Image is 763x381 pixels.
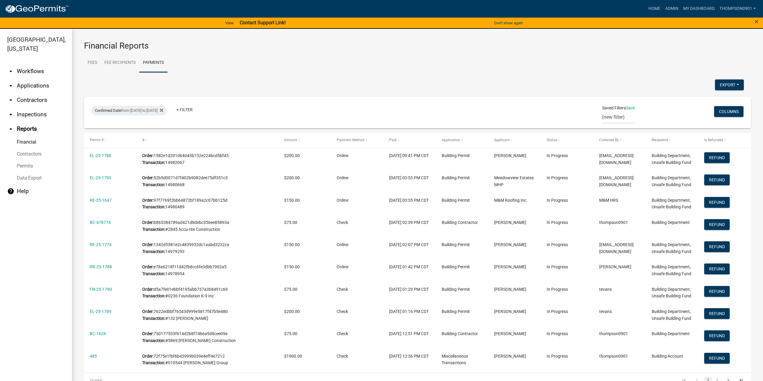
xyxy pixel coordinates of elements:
[7,188,14,195] i: help
[547,264,568,269] span: In Progress
[494,264,526,269] span: Curtis Hayman
[442,309,470,314] span: Building Permit
[646,3,663,14] a: Home
[704,156,730,160] wm-modal-confirm: Refund Payment
[284,287,297,292] span: $75.00
[90,264,112,269] a: RR-25-1788
[663,3,681,14] a: Admin
[284,175,300,180] span: $200.00
[142,263,272,277] div: e78a6218f11d42fb8cc6fe3dbb7902a5 14978954
[142,220,154,225] b: Order:
[337,264,348,269] span: Online
[284,264,300,269] span: $150.00
[704,330,730,341] button: Refund
[95,108,121,113] span: Confirmed Date
[90,331,106,336] a: BC-1628
[142,204,165,209] b: Transaction:
[101,53,139,73] a: Fee Recipients
[389,197,430,204] div: [DATE] 03:35 PM CDT
[337,309,348,314] span: Check
[755,17,758,26] span: ×
[142,287,154,292] b: Order:
[142,354,154,359] b: Order:
[142,309,154,314] b: Order:
[717,3,758,14] a: thompson0901
[599,309,612,314] span: tevans
[494,354,526,359] span: Tracy Thompson
[599,153,634,165] span: sully1650@gmail.com
[494,242,526,247] span: James Cruz
[704,356,730,361] wm-modal-confirm: Refund Payment
[442,198,470,203] span: Building Permit
[337,138,365,142] span: Payment Method
[284,354,302,359] span: $1900.00
[599,198,618,203] span: M&M HRS
[652,309,691,321] span: Building Department, Unsafe Building Fund
[547,153,568,158] span: In Progress
[599,175,634,187] span: tadkins700@gmail.com
[337,198,348,203] span: Online
[442,220,478,225] span: Building Contractor
[704,286,730,297] button: Refund
[142,249,165,254] b: Transaction:
[337,175,348,180] span: Online
[714,106,743,117] button: Columns
[652,138,668,142] span: Recipients
[652,220,690,225] span: Building Department
[240,20,286,25] strong: Contact Support Link!
[626,106,635,110] a: Save
[652,175,691,187] span: Building Department, Unsafe Building Fund
[84,133,137,147] datatable-header-cell: Permit #
[389,219,430,226] div: [DATE] 02:39 PM CDT
[284,198,300,203] span: $150.00
[652,242,691,254] span: Building Department, Unsafe Building Fund
[704,245,730,249] wm-modal-confirm: Refund Payment
[442,175,470,180] span: Building Permit
[142,241,272,255] div: 1342d5581e2c4839932dc1aabd3232ca 14979293
[599,331,628,336] span: thompson0901
[139,53,167,73] a: Payments
[442,331,478,336] span: Building Contractor
[704,197,730,208] button: Refund
[142,316,165,321] b: Transaction:
[442,242,470,247] span: Building Permit
[389,152,430,159] div: [DATE] 09:41 PM CDT
[681,3,717,14] a: My Dashboard
[142,198,154,203] b: Order:
[602,105,626,111] span: Saved Filters
[442,354,468,365] span: Miscellaneous Transactions
[494,220,526,225] span: David J Gaul
[90,198,112,203] a: RE-25-1647
[755,18,758,25] button: Close
[704,311,730,316] wm-modal-confirm: Refund Payment
[90,309,111,314] a: EL-25-1789
[704,263,730,274] button: Refund
[137,133,278,147] datatable-header-cell: #
[494,309,526,314] span: Tami Evans
[337,153,348,158] span: Online
[142,286,272,300] div: d5a7fe01ebbf4195abb737a3b8491c69 #0236 Foundation K-9 Inc
[652,153,691,165] span: Building Department, Unsafe Building Fund
[142,293,165,298] b: Transaction:
[494,198,527,203] span: M&M Roofing Inc.
[715,79,744,90] button: Export
[142,153,154,158] b: Order:
[142,264,154,269] b: Order:
[142,271,165,276] b: Transaction:
[90,220,111,225] a: BC-478774
[337,287,348,292] span: Check
[337,220,348,225] span: Check
[90,175,111,180] a: EL-25-1793
[90,242,112,247] a: RE-25-1774
[142,227,165,232] b: Transaction:
[704,152,730,163] button: Refund
[142,175,154,180] b: Order:
[599,354,628,359] span: thompson0901
[442,153,470,158] span: Building Permit
[90,153,111,158] a: EL-25-1780
[389,174,430,181] div: [DATE] 03:53 PM CDT
[84,41,751,51] h3: Financial Reports
[698,133,751,147] datatable-header-cell: Is Refunded
[90,354,97,359] a: 485
[494,175,534,187] span: Meadowview Estates MHP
